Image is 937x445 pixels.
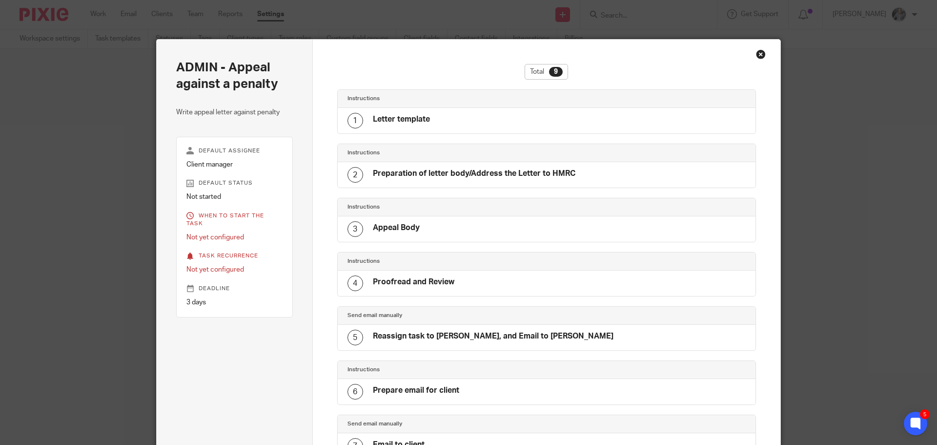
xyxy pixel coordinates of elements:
h4: Send email manually [347,312,547,319]
h4: Appeal Body [373,223,420,233]
h4: Instructions [347,366,547,374]
div: 6 [347,384,363,400]
div: 5 [920,409,930,419]
h2: ADMIN - Appeal against a penalty [176,59,293,93]
p: 3 days [186,297,283,307]
p: Not yet configured [186,265,283,275]
h4: Instructions [347,203,547,211]
h4: Send email manually [347,420,547,428]
p: Not started [186,192,283,202]
h4: Preparation of letter body/Address the Letter to HMRC [373,169,575,179]
h4: Reassign task to [PERSON_NAME], and Email to [PERSON_NAME] [373,331,613,341]
h4: Letter template [373,114,430,125]
h4: Instructions [347,149,547,157]
p: Deadline [186,285,283,293]
p: Write appeal letter against penalty [176,107,293,117]
div: 9 [549,67,563,77]
p: Client manager [186,160,283,170]
h4: Instructions [347,95,547,103]
p: Default assignee [186,147,283,155]
div: 2 [347,167,363,183]
h4: Prepare email for client [373,385,459,396]
p: When to start the task [186,212,283,228]
div: Total [525,64,568,80]
div: 1 [347,113,363,128]
div: 4 [347,275,363,291]
p: Default status [186,179,283,187]
div: 3 [347,221,363,237]
div: 5 [347,330,363,345]
p: Not yet configured [186,233,283,242]
p: Task recurrence [186,252,283,260]
div: Close this dialog window [756,49,766,59]
h4: Proofread and Review [373,277,454,287]
h4: Instructions [347,257,547,265]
